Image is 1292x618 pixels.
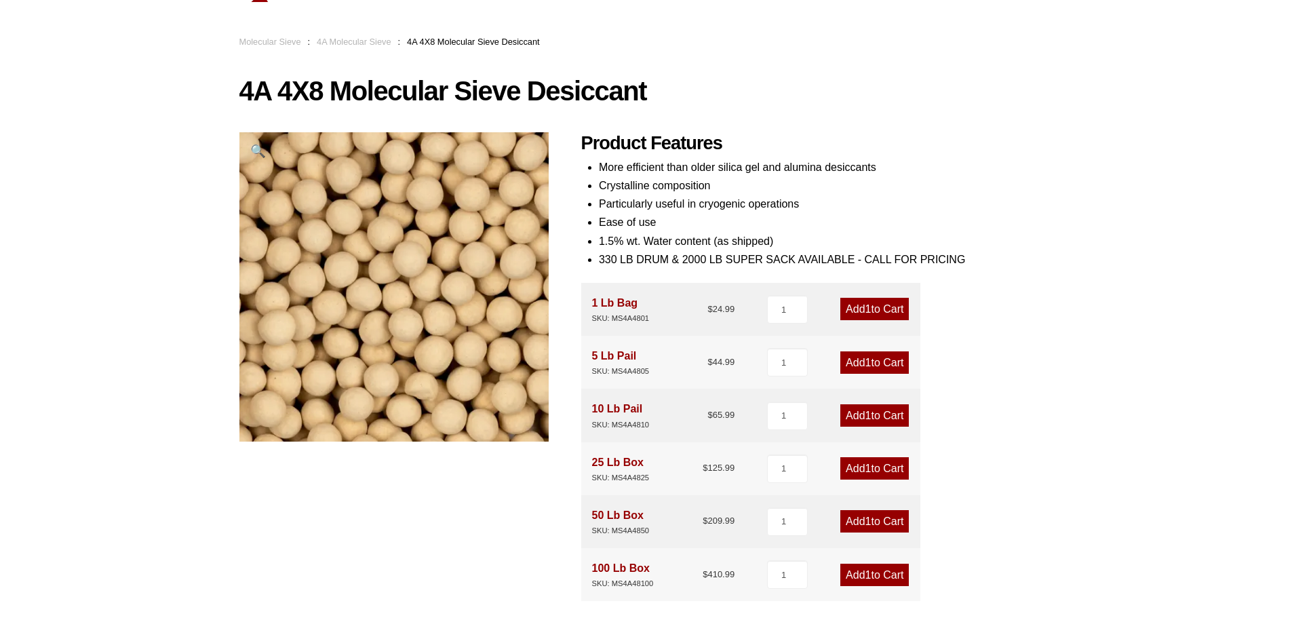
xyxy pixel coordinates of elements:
[592,577,654,590] div: SKU: MS4A48100
[707,304,712,314] span: $
[865,516,872,527] span: 1
[581,132,1053,155] h2: Product Features
[707,410,735,420] bdi: 65.99
[407,37,540,47] span: 4A 4X8 Molecular Sieve Desiccant
[308,37,311,47] span: :
[703,569,707,579] span: $
[865,303,872,315] span: 1
[599,195,1053,213] li: Particularly useful in cryogenic operations
[703,463,707,473] span: $
[865,357,872,368] span: 1
[865,463,872,474] span: 1
[239,77,1053,105] h1: 4A 4X8 Molecular Sieve Desiccant
[707,357,712,367] span: $
[239,132,277,170] a: View full-screen image gallery
[592,312,650,325] div: SKU: MS4A4801
[592,506,650,537] div: 50 Lb Box
[592,559,654,590] div: 100 Lb Box
[865,410,872,421] span: 1
[599,232,1053,250] li: 1.5% wt. Water content (as shipped)
[707,410,712,420] span: $
[239,37,301,47] a: Molecular Sieve
[592,419,650,431] div: SKU: MS4A4810
[317,37,391,47] a: 4A Molecular Sieve
[840,351,909,374] a: Add1to Cart
[599,213,1053,231] li: Ease of use
[592,347,650,378] div: 5 Lb Pail
[599,176,1053,195] li: Crystalline composition
[599,250,1053,269] li: 330 LB DRUM & 2000 LB SUPER SACK AVAILABLE - CALL FOR PRICING
[840,510,909,533] a: Add1to Cart
[840,404,909,427] a: Add1to Cart
[703,516,707,526] span: $
[703,463,735,473] bdi: 125.99
[703,569,735,579] bdi: 410.99
[250,144,266,158] span: 🔍
[865,569,872,581] span: 1
[592,453,650,484] div: 25 Lb Box
[840,564,909,586] a: Add1to Cart
[592,365,650,378] div: SKU: MS4A4805
[592,294,650,325] div: 1 Lb Bag
[592,524,650,537] div: SKU: MS4A4850
[592,471,650,484] div: SKU: MS4A4825
[592,400,650,431] div: 10 Lb Pail
[840,298,909,320] a: Add1to Cart
[599,158,1053,176] li: More efficient than older silica gel and alumina desiccants
[840,457,909,480] a: Add1to Cart
[707,357,735,367] bdi: 44.99
[707,304,735,314] bdi: 24.99
[703,516,735,526] bdi: 209.99
[398,37,401,47] span: :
